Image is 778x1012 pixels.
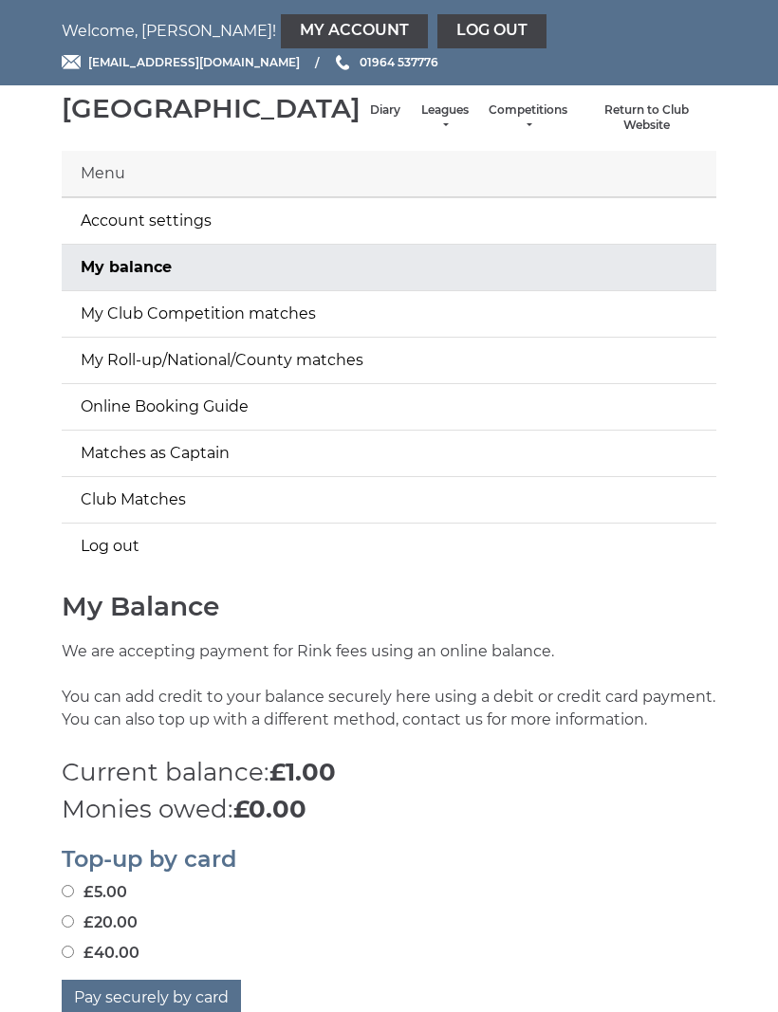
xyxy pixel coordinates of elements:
label: £5.00 [62,881,127,904]
h2: Top-up by card [62,847,716,872]
p: We are accepting payment for Rink fees using an online balance. You can add credit to your balanc... [62,640,716,754]
a: Leagues [419,102,470,134]
a: Phone us 01964 537776 [333,53,438,71]
p: Current balance: [62,754,716,791]
a: Account settings [62,198,716,244]
a: My Roll-up/National/County matches [62,338,716,383]
img: Email [62,55,81,69]
a: My Account [281,14,428,48]
a: Return to Club Website [586,102,707,134]
input: £5.00 [62,885,74,897]
a: Log out [437,14,546,48]
h1: My Balance [62,592,716,621]
a: Club Matches [62,477,716,523]
a: Online Booking Guide [62,384,716,430]
a: My balance [62,245,716,290]
span: [EMAIL_ADDRESS][DOMAIN_NAME] [88,55,300,69]
input: £40.00 [62,946,74,958]
div: [GEOGRAPHIC_DATA] [62,94,361,123]
nav: Welcome, [PERSON_NAME]! [62,14,716,48]
strong: £1.00 [269,757,336,787]
div: Menu [62,151,716,197]
a: My Club Competition matches [62,291,716,337]
a: Log out [62,524,716,569]
input: £20.00 [62,915,74,928]
label: £40.00 [62,942,139,965]
label: £20.00 [62,911,138,934]
a: Diary [370,102,400,119]
a: Matches as Captain [62,431,716,476]
strong: £0.00 [233,794,306,824]
p: Monies owed: [62,791,716,828]
a: Email [EMAIL_ADDRESS][DOMAIN_NAME] [62,53,300,71]
a: Competitions [489,102,567,134]
img: Phone us [336,55,349,70]
span: 01964 537776 [360,55,438,69]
